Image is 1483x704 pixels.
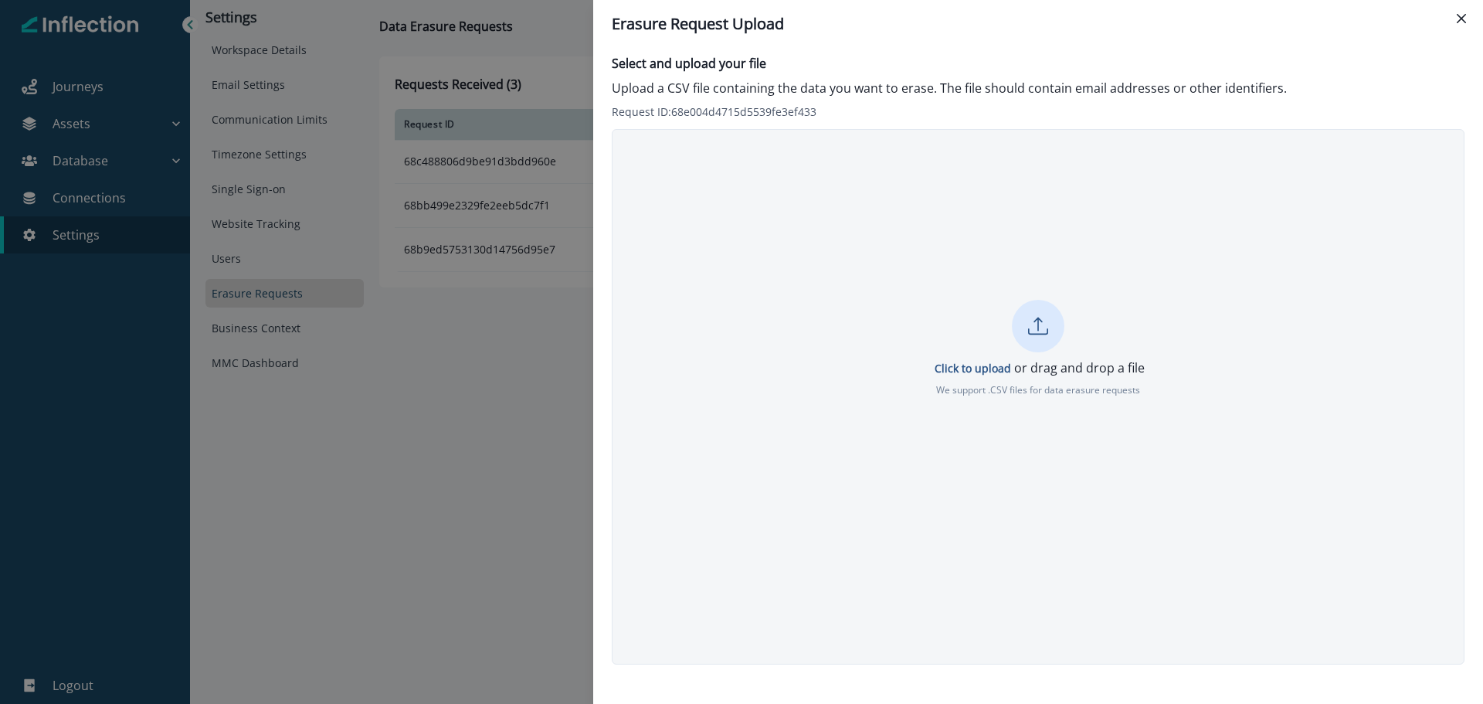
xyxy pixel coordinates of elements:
button: Click to upload [932,361,1014,376]
p: We support .CSV files for data erasure requests [936,383,1140,397]
p: Click to upload [935,361,1011,376]
p: Request ID: 68e004d4715d5539fe3ef433 [612,104,1464,120]
p: or drag and drop a file [932,359,1145,377]
p: Upload a CSV file containing the data you want to erase. The file should contain email addresses ... [612,79,1464,97]
div: Erasure Request Upload [612,12,1464,36]
p: Select and upload your file [612,54,1464,73]
button: Close [1449,6,1474,31]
